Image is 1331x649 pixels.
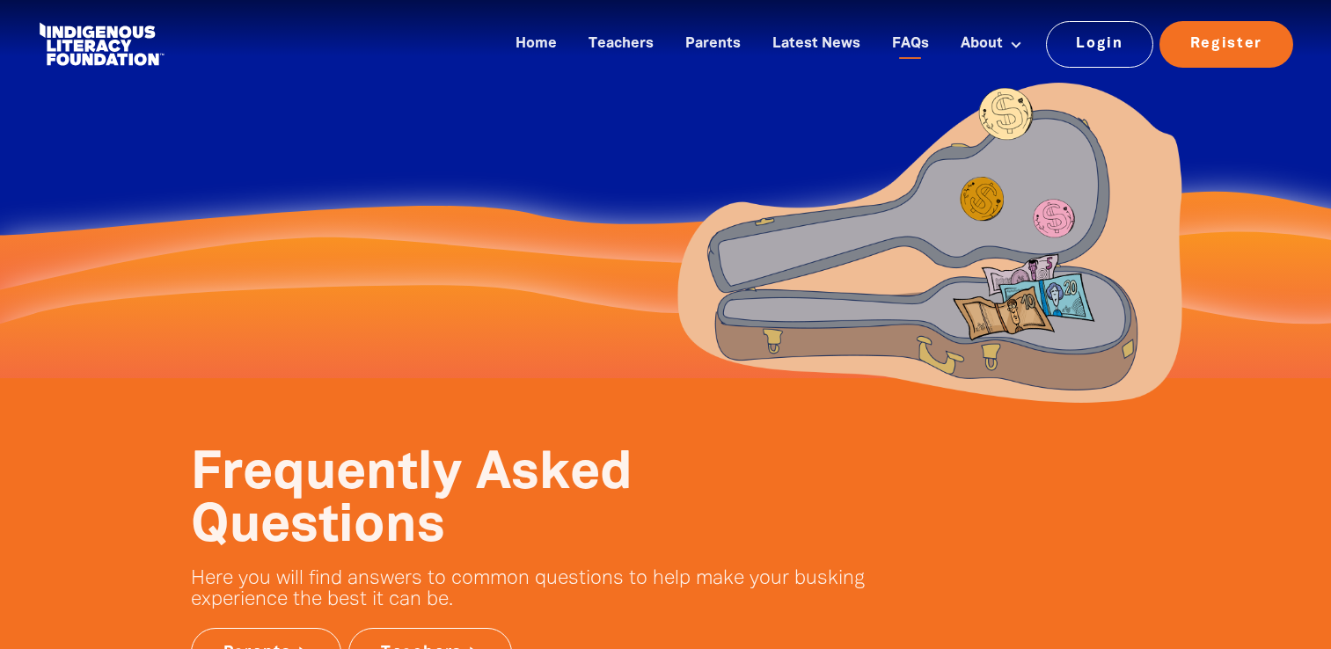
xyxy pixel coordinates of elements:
a: Parents [675,30,751,59]
a: Register [1159,21,1293,67]
a: Latest News [762,30,871,59]
a: Login [1046,21,1154,67]
a: Teachers [578,30,664,59]
a: About [950,30,1033,59]
span: Frequently Asked Questions [191,450,633,551]
p: Here you will find answers to common questions to help make your busking experience the best it c... [191,568,890,610]
a: Home [505,30,567,59]
a: FAQs [881,30,940,59]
